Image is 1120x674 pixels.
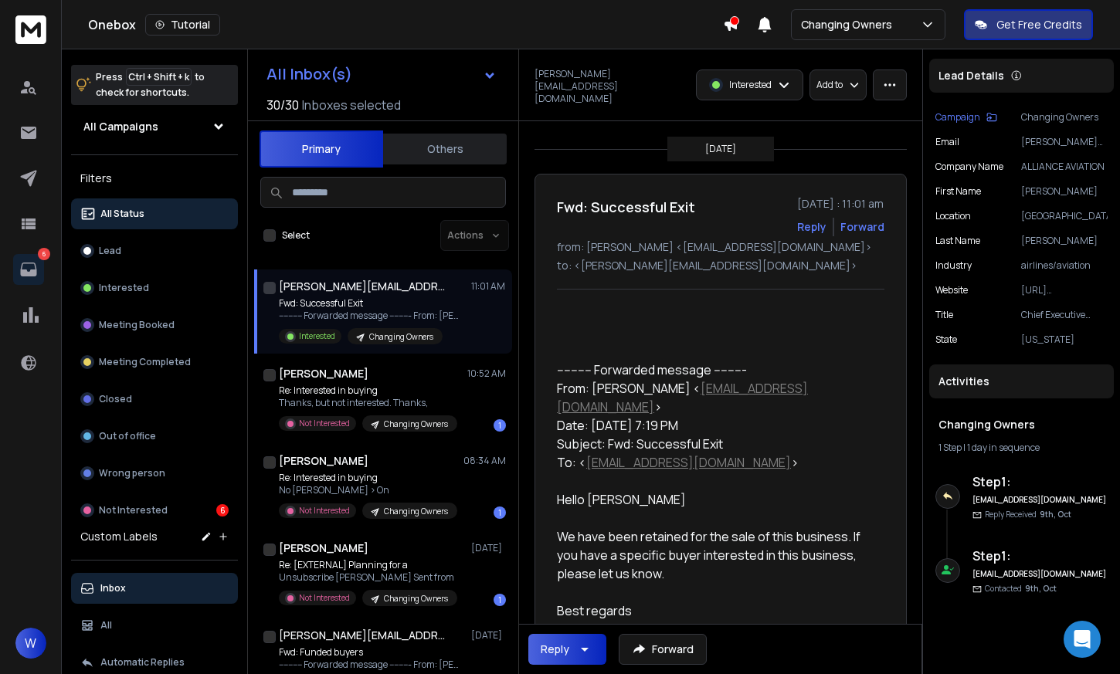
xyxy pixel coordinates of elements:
[384,418,448,430] p: Changing Owners
[279,659,464,671] p: ---------- Forwarded message --------- From: [PERSON_NAME]
[279,540,368,556] h1: [PERSON_NAME]
[83,119,158,134] h1: All Campaigns
[1021,185,1108,198] p: [PERSON_NAME]
[38,248,50,260] p: 6
[279,571,457,584] p: Unsubscribe [PERSON_NAME] Sent from
[299,505,350,517] p: Not Interested
[967,441,1040,454] span: 1 day in sequence
[1021,111,1108,124] p: Changing Owners
[384,593,448,605] p: Changing Owners
[705,143,736,155] p: [DATE]
[938,417,1105,432] h1: Changing Owners
[80,529,158,544] h3: Custom Labels
[302,96,401,114] h3: Inboxes selected
[279,297,464,310] p: Fwd: Successful Exit
[935,334,957,346] p: State
[935,111,980,124] p: Campaign
[938,441,962,454] span: 1 Step
[801,17,898,32] p: Changing Owners
[797,219,826,235] button: Reply
[279,279,449,294] h1: [PERSON_NAME][EMAIL_ADDRESS][DOMAIN_NAME]
[299,330,335,342] p: Interested
[15,628,46,659] button: W
[840,219,884,235] div: Forward
[279,484,457,496] p: No [PERSON_NAME] > On
[71,273,238,303] button: Interested
[266,66,352,82] h1: All Inbox(s)
[279,310,464,322] p: ---------- Forwarded message --------- From: [PERSON_NAME]
[71,347,238,378] button: Meeting Completed
[471,542,506,554] p: [DATE]
[100,582,126,594] p: Inbox
[929,364,1114,398] div: Activities
[384,506,448,517] p: Changing Owners
[71,610,238,641] button: All
[972,568,1108,580] h6: [EMAIL_ADDRESS][DOMAIN_NAME]
[279,366,368,381] h1: [PERSON_NAME]
[260,130,383,168] button: Primary
[282,229,310,242] label: Select
[797,196,884,212] p: [DATE] : 11:01 am
[528,634,606,665] button: Reply
[557,527,872,583] div: We have been retained for the sale of this business. If you have a specific buyer interested in t...
[71,198,238,229] button: All Status
[557,490,872,509] div: Hello [PERSON_NAME]
[100,619,112,632] p: All
[557,435,872,453] div: Subject: Fwd: Successful Exit
[71,384,238,415] button: Closed
[71,168,238,189] h3: Filters
[71,458,238,489] button: Wrong person
[1040,509,1071,520] span: 9th, Oct
[1021,334,1108,346] p: [US_STATE]
[254,59,509,90] button: All Inbox(s)
[557,416,872,435] div: Date: [DATE] 7:19 PM
[985,583,1057,594] p: Contacted
[96,69,205,100] p: Press to check for shortcuts.
[279,384,457,397] p: Re: Interested in buying
[938,442,1105,454] div: |
[1021,284,1108,296] p: [URL][DOMAIN_NAME]
[126,68,192,86] span: Ctrl + Shift + k
[99,504,168,517] p: Not Interested
[586,454,791,471] a: [EMAIL_ADDRESS][DOMAIN_NAME]
[985,509,1071,520] p: Reply Received
[383,132,507,166] button: Others
[99,430,156,442] p: Out of office
[935,185,981,198] p: First Name
[996,17,1082,32] p: Get Free Credits
[279,453,368,469] h1: [PERSON_NAME]
[299,592,350,604] p: Not Interested
[145,14,220,36] button: Tutorial
[935,136,959,148] p: Email
[13,254,44,285] a: 6
[938,68,1004,83] p: Lead Details
[71,235,238,266] button: Lead
[1021,161,1108,173] p: ALLIANCE AVIATION
[99,393,132,405] p: Closed
[557,196,695,218] h1: Fwd: Successful Exit
[557,453,872,472] div: To: < >
[972,547,1108,565] h6: Step 1 :
[71,111,238,142] button: All Campaigns
[99,467,165,479] p: Wrong person
[266,96,299,114] span: 30 / 30
[1021,210,1108,222] p: [GEOGRAPHIC_DATA]
[935,210,971,222] p: location
[471,629,506,642] p: [DATE]
[935,111,997,124] button: Campaign
[1021,309,1108,321] p: Chief Executive Officer
[369,331,433,343] p: Changing Owners
[535,68,687,105] p: [PERSON_NAME][EMAIL_ADDRESS][DOMAIN_NAME]
[99,356,191,368] p: Meeting Completed
[557,258,884,273] p: to: <[PERSON_NAME][EMAIL_ADDRESS][DOMAIN_NAME]>
[71,495,238,526] button: Not Interested6
[541,642,569,657] div: Reply
[100,656,185,669] p: Automatic Replies
[71,421,238,452] button: Out of office
[935,235,980,247] p: Last Name
[1025,583,1057,594] span: 9th, Oct
[729,79,772,91] p: Interested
